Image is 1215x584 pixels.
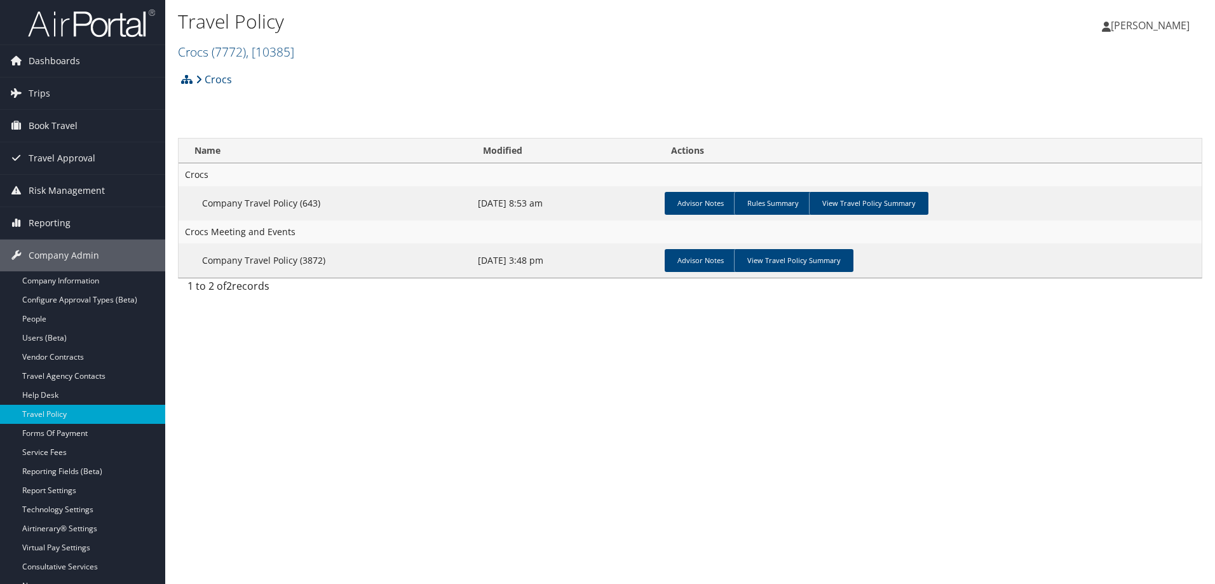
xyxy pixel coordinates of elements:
span: Reporting [29,207,71,239]
img: airportal-logo.png [28,8,155,38]
a: [PERSON_NAME] [1102,6,1202,44]
span: Trips [29,78,50,109]
span: Company Admin [29,240,99,271]
td: Company Travel Policy (643) [179,186,472,221]
a: View Travel Policy Summary [809,192,928,215]
span: Dashboards [29,45,80,77]
td: Company Travel Policy (3872) [179,243,472,278]
a: Crocs [196,67,232,92]
span: , [ 10385 ] [246,43,294,60]
span: ( 7772 ) [212,43,246,60]
span: Book Travel [29,110,78,142]
td: Crocs Meeting and Events [179,221,1202,243]
a: Advisor Notes [665,249,736,272]
a: Crocs [178,43,294,60]
span: Risk Management [29,175,105,207]
a: View Travel Policy Summary [734,249,853,272]
h1: Travel Policy [178,8,861,35]
td: Crocs [179,163,1202,186]
td: [DATE] 3:48 pm [472,243,660,278]
th: Modified: activate to sort column ascending [472,139,660,163]
th: Name: activate to sort column ascending [179,139,472,163]
div: 1 to 2 of records [187,278,424,300]
span: Travel Approval [29,142,95,174]
a: Advisor Notes [665,192,736,215]
span: [PERSON_NAME] [1111,18,1190,32]
th: Actions [660,139,1202,163]
span: 2 [226,279,232,293]
a: Rules Summary [734,192,811,215]
td: [DATE] 8:53 am [472,186,660,221]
